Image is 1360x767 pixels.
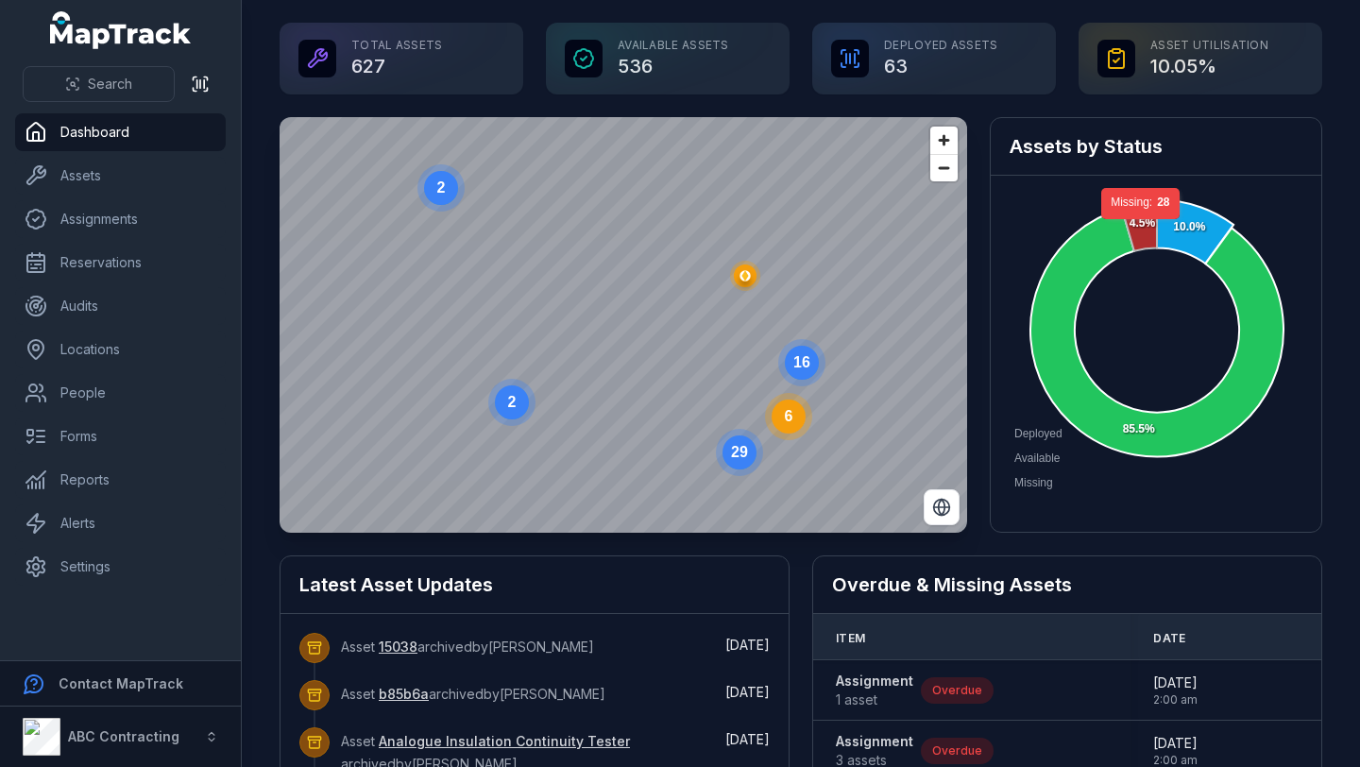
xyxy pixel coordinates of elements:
[15,200,226,238] a: Assignments
[1153,673,1198,692] span: [DATE]
[836,672,913,690] strong: Assignment
[785,408,793,424] text: 6
[1014,476,1053,489] span: Missing
[836,690,913,709] span: 1 asset
[921,677,994,704] div: Overdue
[725,684,770,700] time: 02/09/2025, 3:03:34 pm
[15,244,226,281] a: Reservations
[725,637,770,653] time: 02/09/2025, 3:03:47 pm
[1153,692,1198,707] span: 2:00 am
[379,732,630,751] a: Analogue Insulation Continuity Tester
[725,684,770,700] span: [DATE]
[836,631,865,646] span: Item
[15,113,226,151] a: Dashboard
[15,287,226,325] a: Audits
[836,732,913,751] strong: Assignment
[921,738,994,764] div: Overdue
[379,638,417,656] a: 15038
[1153,631,1185,646] span: Date
[836,672,913,709] a: Assignment1 asset
[68,728,179,744] strong: ABC Contracting
[15,548,226,586] a: Settings
[15,504,226,542] a: Alerts
[59,675,183,691] strong: Contact MapTrack
[1014,452,1060,465] span: Available
[832,571,1302,598] h2: Overdue & Missing Assets
[731,444,748,460] text: 29
[50,11,192,49] a: MapTrack
[15,331,226,368] a: Locations
[88,75,132,94] span: Search
[1014,427,1062,440] span: Deployed
[15,374,226,412] a: People
[725,731,770,747] time: 02/09/2025, 3:02:43 pm
[725,637,770,653] span: [DATE]
[1153,673,1198,707] time: 31/08/2024, 2:00:00 am
[437,179,446,196] text: 2
[924,489,960,525] button: Switch to Satellite View
[15,157,226,195] a: Assets
[23,66,175,102] button: Search
[1153,734,1198,753] span: [DATE]
[1010,133,1302,160] h2: Assets by Status
[930,127,958,154] button: Zoom in
[930,154,958,181] button: Zoom out
[793,354,810,370] text: 16
[341,639,594,655] span: Asset archived by [PERSON_NAME]
[15,461,226,499] a: Reports
[341,686,605,702] span: Asset archived by [PERSON_NAME]
[15,418,226,455] a: Forms
[379,685,429,704] a: b85b6a
[508,394,517,410] text: 2
[280,117,967,533] canvas: Map
[725,731,770,747] span: [DATE]
[299,571,770,598] h2: Latest Asset Updates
